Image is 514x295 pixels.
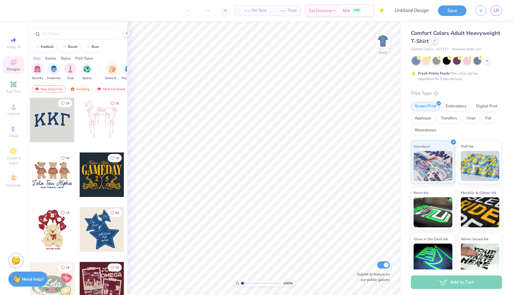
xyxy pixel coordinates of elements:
[31,63,43,81] div: filter for Sorority
[47,63,61,81] div: filter for Fraternity
[68,45,78,48] div: beach
[122,63,136,81] div: filter for Rush & Bid
[452,47,482,52] span: Minimum Order: 24 +
[82,42,102,51] button: bear
[97,87,102,91] img: most_fav.gif
[411,126,440,135] div: Rhinestones
[34,66,41,72] img: Sorority Image
[109,66,116,72] img: Game Day Image
[58,263,72,272] button: Like
[6,183,21,188] span: Decorate
[108,209,122,217] button: Like
[64,63,76,81] button: filter button
[309,8,332,14] span: Est. Delivery
[75,56,93,61] div: Print Types
[61,56,71,61] div: Styles
[58,99,72,107] button: Like
[414,189,428,196] span: Neon Ink
[461,236,488,242] span: Water based Ink
[45,56,56,61] div: Events
[414,197,452,227] img: Neon Ink
[58,154,72,162] button: Like
[353,8,360,13] span: FREE
[115,266,119,269] span: 10
[62,45,67,49] img: trend_line.gif
[94,85,128,93] div: Most Favorited
[81,63,93,81] div: filter for Sports
[343,8,350,14] span: N/A
[283,281,293,286] span: 100 %
[411,29,500,45] span: Comfort Colors Adult Heavyweight T-Shirt
[411,90,502,97] div: Print Type
[418,71,492,81] div: This color can be expedited for 5 day delivery.
[7,45,21,49] span: Image AI
[86,45,90,49] img: trend_line.gif
[125,66,132,72] img: Rush & Bid Image
[274,8,286,14] span: – –
[461,151,500,181] img: Puff Ink
[47,63,61,81] button: filter button
[438,5,467,16] button: Save
[122,63,136,81] button: filter button
[414,143,430,149] span: Standard
[67,85,92,93] div: Trending
[64,63,76,81] div: filter for Club
[481,114,495,123] div: Foil
[8,111,20,116] span: Upload
[7,67,20,72] span: Designs
[31,63,43,81] button: filter button
[436,47,449,52] span: # C1717
[50,66,57,72] img: Fraternity Image
[463,114,479,123] div: Vinyl
[238,8,250,14] span: – –
[35,87,39,91] img: most_fav.gif
[411,102,440,111] div: Screen Print
[108,154,122,162] button: Like
[32,76,43,81] span: Sorority
[442,102,470,111] div: Embroidery
[491,5,502,16] a: LR
[67,76,74,81] span: Club
[22,276,44,282] strong: Need help?
[105,63,119,81] button: filter button
[411,47,433,52] span: Comfort Colors
[66,211,69,214] span: 10
[32,85,66,93] div: Your Org's Fav
[3,156,24,165] span: Clipart & logos
[33,56,41,61] div: Orgs
[66,266,69,269] span: 19
[66,157,69,160] span: 40
[354,272,390,282] label: Submit to feature on our public gallery.
[41,45,54,48] div: football
[411,114,435,123] div: Applique
[115,157,119,160] span: 18
[252,8,267,14] span: Per Item
[58,209,72,217] button: Like
[377,35,389,47] img: Back
[389,5,433,17] input: Untitled Design
[494,7,499,14] span: LR
[32,42,57,51] button: football
[84,66,90,72] img: Sports Image
[195,5,219,16] input: – –
[414,244,452,274] img: Glow in the Dark Ink
[105,76,119,81] span: Game Day
[122,76,136,81] span: Rush & Bid
[35,45,40,49] img: trend_line.gif
[67,66,74,72] img: Club Image
[92,45,99,48] div: bear
[9,134,18,138] span: Greek
[82,76,92,81] span: Sports
[461,244,500,274] img: Water based Ink
[47,76,61,81] span: Fraternity
[59,42,80,51] button: beach
[472,102,501,111] div: Digital Print
[66,102,69,105] span: 33
[288,8,297,14] span: Total
[437,114,461,123] div: Transfers
[418,71,450,76] strong: Fresh Prints Flash:
[461,197,500,227] img: Metallic & Glitter Ink
[115,102,119,105] span: 15
[6,89,21,94] span: Add Text
[379,50,387,55] div: Back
